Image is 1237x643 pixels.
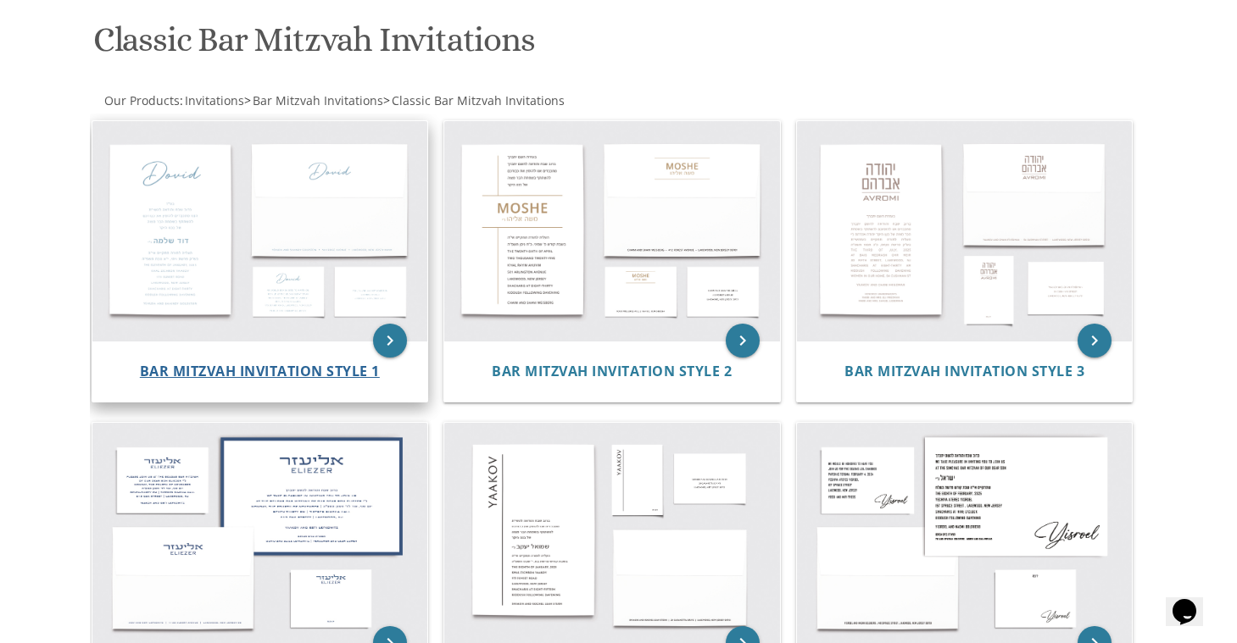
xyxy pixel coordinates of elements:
a: Invitations [183,92,244,108]
iframe: chat widget [1166,575,1220,626]
span: Bar Mitzvah Invitation Style 2 [492,362,732,380]
a: keyboard_arrow_right [1078,324,1112,358]
img: Bar Mitzvah Invitation Style 4 [92,423,428,643]
a: Bar Mitzvah Invitation Style 2 [492,363,732,380]
span: > [244,92,383,108]
h1: Classic Bar Mitzvah Invitations [93,21,785,71]
img: Bar Mitzvah Invitation Style 2 [444,121,780,341]
a: keyboard_arrow_right [373,324,407,358]
span: Classic Bar Mitzvah Invitations [392,92,565,108]
a: Our Products [103,92,180,108]
a: Bar Mitzvah Invitation Style 3 [844,363,1084,380]
img: Bar Mitzvah Invitation Style 3 [797,121,1133,341]
img: Bar Mitzvah Invitation Style 5 [444,423,780,643]
span: Bar Mitzvah Invitations [253,92,383,108]
span: Invitations [185,92,244,108]
a: Classic Bar Mitzvah Invitations [390,92,565,108]
a: Bar Mitzvah Invitations [251,92,383,108]
a: Bar Mitzvah Invitation Style 1 [140,363,380,380]
div: : [90,92,619,109]
a: keyboard_arrow_right [726,324,760,358]
img: Bar Mitzvah Invitation Style 1 [92,121,428,341]
span: > [383,92,565,108]
img: Bar Mitzvah Invitation Style 6 [797,423,1133,643]
span: Bar Mitzvah Invitation Style 1 [140,362,380,380]
span: Bar Mitzvah Invitation Style 3 [844,362,1084,380]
